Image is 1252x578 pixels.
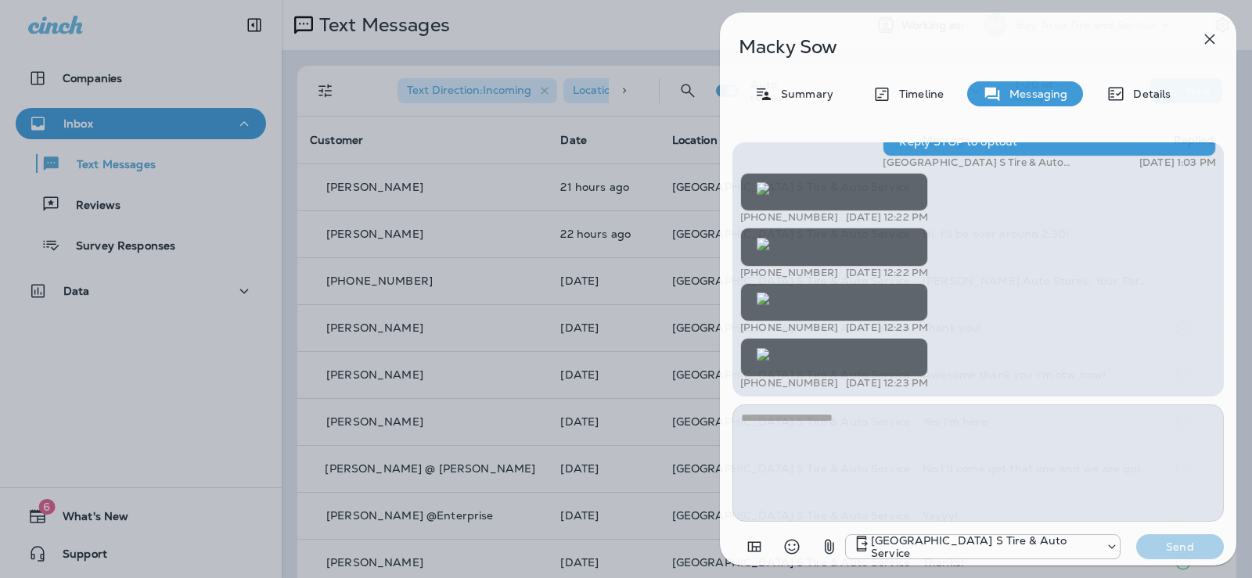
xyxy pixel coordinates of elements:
[846,534,1120,559] div: +1 (301) 975-0024
[739,531,770,562] button: Add in a premade template
[773,88,833,100] p: Summary
[883,156,1082,169] p: [GEOGRAPHIC_DATA] S Tire & Auto Service
[1139,156,1216,169] p: [DATE] 1:03 PM
[891,88,944,100] p: Timeline
[846,267,928,279] p: [DATE] 12:22 PM
[740,321,838,334] p: [PHONE_NUMBER]
[776,531,808,562] button: Select an emoji
[739,36,1166,58] p: Macky Sow
[871,534,1098,559] p: [GEOGRAPHIC_DATA] S Tire & Auto Service
[846,321,928,334] p: [DATE] 12:23 PM
[1002,88,1067,100] p: Messaging
[757,182,769,195] img: twilio-download
[740,211,838,224] p: [PHONE_NUMBER]
[1125,88,1171,100] p: Details
[846,211,928,224] p: [DATE] 12:22 PM
[757,293,769,305] img: twilio-download
[740,377,838,390] p: [PHONE_NUMBER]
[757,348,769,361] img: twilio-download
[846,377,928,390] p: [DATE] 12:23 PM
[740,267,838,279] p: [PHONE_NUMBER]
[757,238,769,250] img: twilio-download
